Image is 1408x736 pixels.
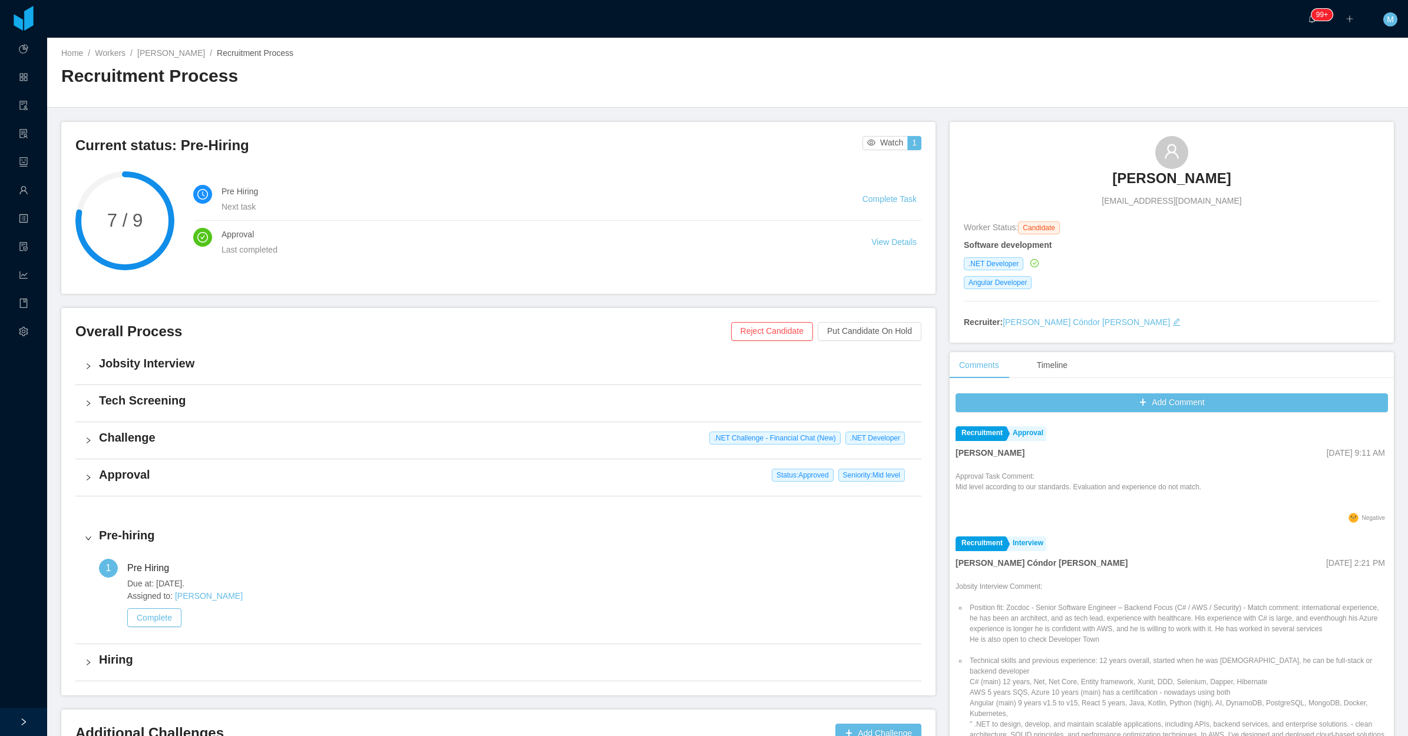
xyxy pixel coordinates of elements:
[862,194,917,204] a: Complete Task
[1164,143,1180,160] i: icon: user
[75,136,862,155] h3: Current status: Pre-Hiring
[19,66,28,91] a: icon: appstore
[1003,317,1170,327] a: [PERSON_NAME] Cóndor [PERSON_NAME]
[95,48,125,58] a: Workers
[106,563,111,573] span: 1
[197,189,208,200] i: icon: clock-circle
[19,321,28,345] i: icon: setting
[222,243,843,256] div: Last completed
[1172,318,1181,326] i: icon: edit
[127,578,912,590] span: Due at: [DATE].
[772,469,834,482] span: Status: Approved
[845,432,905,445] span: .NET Developer
[127,559,179,578] div: Pre Hiring
[1362,515,1385,521] span: Negative
[19,179,28,204] a: icon: user
[75,520,921,556] div: icon: rightPre-hiring
[99,429,912,446] h4: Challenge
[222,185,834,198] h4: Pre Hiring
[99,355,912,372] h4: Jobsity Interview
[130,48,133,58] span: /
[1007,426,1046,441] a: Approval
[85,437,92,444] i: icon: right
[956,426,1006,441] a: Recruitment
[19,293,28,317] i: icon: book
[85,535,92,542] i: icon: right
[862,136,908,150] button: icon: eyeWatch
[964,257,1023,270] span: .NET Developer
[75,644,921,681] div: icon: rightHiring
[838,469,905,482] span: Seniority: Mid level
[127,608,181,627] button: Complete
[61,48,83,58] a: Home
[19,94,28,119] a: icon: audit
[210,48,212,58] span: /
[19,265,28,289] i: icon: line-chart
[75,211,174,230] span: 7 / 9
[75,422,921,459] div: icon: rightChallenge
[88,48,90,58] span: /
[85,400,92,407] i: icon: right
[127,590,912,602] span: Assigned to:
[1387,12,1394,26] span: M
[222,200,834,213] div: Next task
[175,591,243,601] a: [PERSON_NAME]
[956,482,1201,492] p: Mid level according to our standards. Evaluation and experience do not match.
[1007,536,1046,551] a: Interview
[19,237,28,260] i: icon: file-protect
[75,459,921,496] div: icon: rightApproval
[217,48,293,58] span: Recruitment Process
[1327,448,1385,457] span: [DATE] 9:11 AM
[956,448,1024,457] strong: [PERSON_NAME]
[871,237,917,247] a: View Details
[907,136,921,150] button: 1
[99,392,912,409] h4: Tech Screening
[1027,352,1077,379] div: Timeline
[1112,169,1231,195] a: [PERSON_NAME]
[1346,15,1354,23] i: icon: plus
[1112,169,1231,188] h3: [PERSON_NAME]
[1018,221,1060,234] span: Candidate
[197,232,208,243] i: icon: check-circle
[85,474,92,481] i: icon: right
[222,228,843,241] h4: Approval
[75,385,921,422] div: icon: rightTech Screening
[85,363,92,370] i: icon: right
[75,322,731,341] h3: Overall Process
[19,151,28,175] a: icon: robot
[709,432,841,445] span: .NET Challenge - Financial Chat (New)
[137,48,205,58] a: [PERSON_NAME]
[1102,195,1241,207] span: [EMAIL_ADDRESS][DOMAIN_NAME]
[964,240,1052,250] strong: Software development
[964,276,1032,289] span: Angular Developer
[1308,15,1316,23] i: icon: bell
[99,527,912,543] h4: Pre-hiring
[956,558,1128,568] strong: [PERSON_NAME] Cóndor [PERSON_NAME]
[964,223,1018,232] span: Worker Status:
[19,207,28,232] a: icon: profile
[956,393,1388,412] button: icon: plusAdd Comment
[19,124,28,147] i: icon: solution
[731,322,813,341] button: Reject Candidate
[19,38,28,62] a: icon: pie-chart
[99,651,912,668] h4: Hiring
[964,317,1003,327] strong: Recruiter:
[1030,259,1039,267] i: icon: check-circle
[967,602,1388,645] li: Position fit: Zocdoc - Senior Software Engineer – Backend Focus (C# / AWS / Security) - Match com...
[1311,9,1333,21] sup: 2147
[61,64,728,88] h2: Recruitment Process
[1028,258,1039,268] a: icon: check-circle
[956,471,1201,510] div: Approval Task Comment:
[127,613,181,622] a: Complete
[818,322,921,341] button: Put Candidate On Hold
[99,466,912,483] h4: Approval
[956,536,1006,551] a: Recruitment
[75,348,921,384] div: icon: rightJobsity Interview
[950,352,1009,379] div: Comments
[85,659,92,666] i: icon: right
[1326,558,1385,568] span: [DATE] 2:21 PM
